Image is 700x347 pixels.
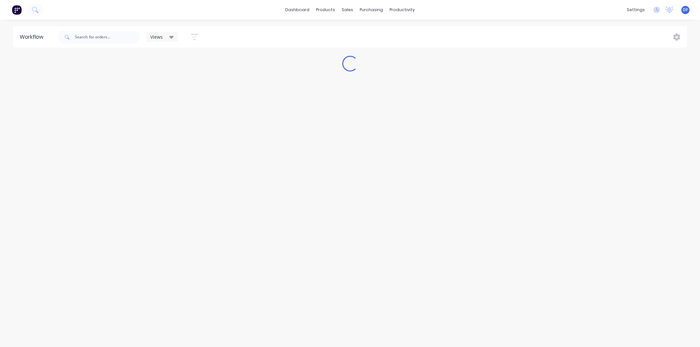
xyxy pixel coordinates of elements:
[20,33,47,41] div: Workflow
[313,5,338,15] div: products
[75,31,140,44] input: Search for orders...
[386,5,418,15] div: productivity
[338,5,356,15] div: sales
[150,33,163,40] span: Views
[12,5,22,15] img: Factory
[624,5,648,15] div: settings
[282,5,313,15] a: dashboard
[356,5,386,15] div: purchasing
[683,7,688,13] span: DF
